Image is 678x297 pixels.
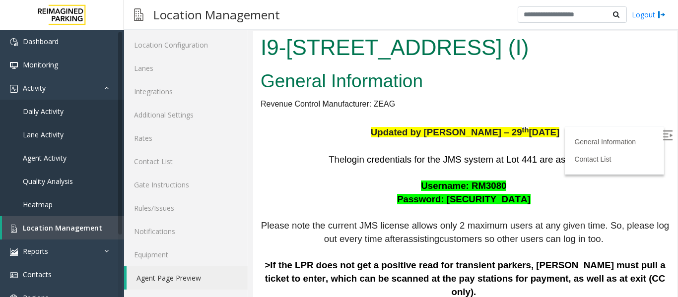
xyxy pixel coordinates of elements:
span: Reports [23,246,48,256]
a: Gate Instructions [124,173,248,196]
span: th [269,95,276,103]
span: Please note the current JMS license allows only 2 maximum users at any given time. So, please log... [8,189,419,213]
a: Agent Page Preview [127,266,248,290]
span: Activity [23,83,46,93]
img: 'icon' [10,248,18,256]
a: Location Management [2,216,124,239]
span: Location Management [23,223,102,233]
span: >If the LPR does not get a positive read for transient parkers, [PERSON_NAME] must pull a ticket ... [11,229,414,266]
span: Password: [SECURITY_DATA] [144,163,277,174]
img: logout [658,9,666,20]
span: Agent Activity [23,153,67,163]
a: Lanes [124,57,248,80]
img: 'icon' [10,85,18,93]
img: 'icon' [10,225,18,233]
a: General Information [321,107,383,115]
span: Contacts [23,270,52,279]
span: Updated by [PERSON_NAME] – 29 [118,96,269,107]
span: [DATE] [275,96,306,107]
a: Equipment [124,243,248,266]
span: customers so other users can log in too. [186,203,350,213]
a: Rules/Issues [124,196,248,220]
a: Contact List [124,150,248,173]
a: Logout [632,9,666,20]
a: Contact List [321,124,358,132]
span: Revenue Control Manufacturer: ZEAG [7,69,142,77]
span: Heatmap [23,200,53,209]
span: Daily Activity [23,107,64,116]
a: Location Configuration [124,33,248,57]
img: 'icon' [10,38,18,46]
span: login credentials for the JMS system at Lot 441 are as follows: [91,123,345,134]
img: 'icon' [10,61,18,69]
span: Lane Activity [23,130,64,139]
span: Username: RM3080 [168,150,253,160]
h2: General Information [7,38,416,63]
h3: Location Management [148,2,285,27]
img: 'icon' [10,271,18,279]
img: pageIcon [134,2,143,27]
span: Monitoring [23,60,58,69]
h1: I9-[STREET_ADDRESS] (I) [7,1,416,32]
a: Additional Settings [124,103,248,126]
a: Integrations [124,80,248,103]
a: Rates [124,126,248,150]
img: Open/Close Sidebar Menu [409,100,419,110]
span: Dashboard [23,37,59,46]
span: The [75,123,91,134]
span: Quality Analysis [23,177,73,186]
span: assisting [150,203,187,213]
a: Notifications [124,220,248,243]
